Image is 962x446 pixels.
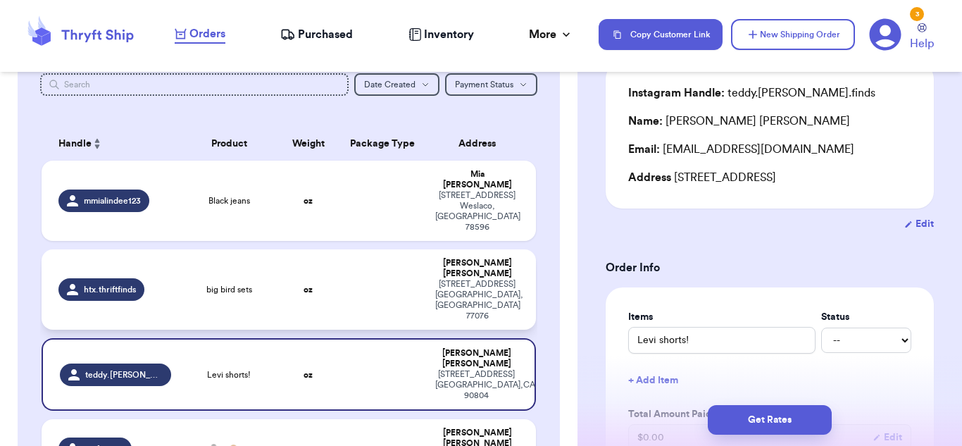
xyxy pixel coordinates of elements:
div: teddy.[PERSON_NAME].finds [628,85,875,101]
div: 3 [910,7,924,21]
input: Search [40,73,349,96]
th: Package Type [338,127,427,161]
a: Help [910,23,934,52]
label: Status [821,310,911,324]
span: Help [910,35,934,52]
h3: Order Info [606,259,934,276]
th: Weight [279,127,338,161]
span: Name: [628,116,663,127]
div: Mia [PERSON_NAME] [435,169,519,190]
span: Date Created [364,80,416,89]
a: Inventory [408,26,474,43]
div: [PERSON_NAME] [PERSON_NAME] [628,113,850,130]
span: htx.thriftfinds [84,284,136,295]
a: Purchased [280,26,353,43]
span: teddy.[PERSON_NAME].finds [85,369,163,380]
span: Instagram Handle: [628,87,725,99]
a: Orders [175,25,225,44]
span: Black jeans [208,195,250,206]
span: Inventory [424,26,474,43]
span: mmialindee123 [84,195,141,206]
th: Product [180,127,278,161]
div: [STREET_ADDRESS] [GEOGRAPHIC_DATA] , CA 90804 [435,369,518,401]
button: + Add Item [623,365,917,396]
span: Handle [58,137,92,151]
span: Orders [189,25,225,42]
div: [PERSON_NAME] [PERSON_NAME] [435,258,519,279]
a: 3 [869,18,901,51]
th: Address [427,127,536,161]
strong: oz [304,285,313,294]
button: Get Rates [708,405,832,435]
label: Items [628,310,816,324]
button: Edit [904,217,934,231]
button: New Shipping Order [731,19,855,50]
div: [STREET_ADDRESS] [GEOGRAPHIC_DATA] , [GEOGRAPHIC_DATA] 77076 [435,279,519,321]
button: Payment Status [445,73,537,96]
span: Address [628,172,671,183]
span: big bird sets [206,284,252,295]
strong: oz [304,371,313,379]
div: [EMAIL_ADDRESS][DOMAIN_NAME] [628,141,911,158]
span: Levi shorts! [207,369,251,380]
button: Copy Customer Link [599,19,723,50]
span: Purchased [298,26,353,43]
div: [STREET_ADDRESS] [628,169,911,186]
button: Date Created [354,73,439,96]
strong: oz [304,197,313,205]
span: Payment Status [455,80,513,89]
button: Sort ascending [92,135,103,152]
div: More [529,26,573,43]
div: [PERSON_NAME] [PERSON_NAME] [435,348,518,369]
span: Email: [628,144,660,155]
div: [STREET_ADDRESS] Weslaco , [GEOGRAPHIC_DATA] 78596 [435,190,519,233]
